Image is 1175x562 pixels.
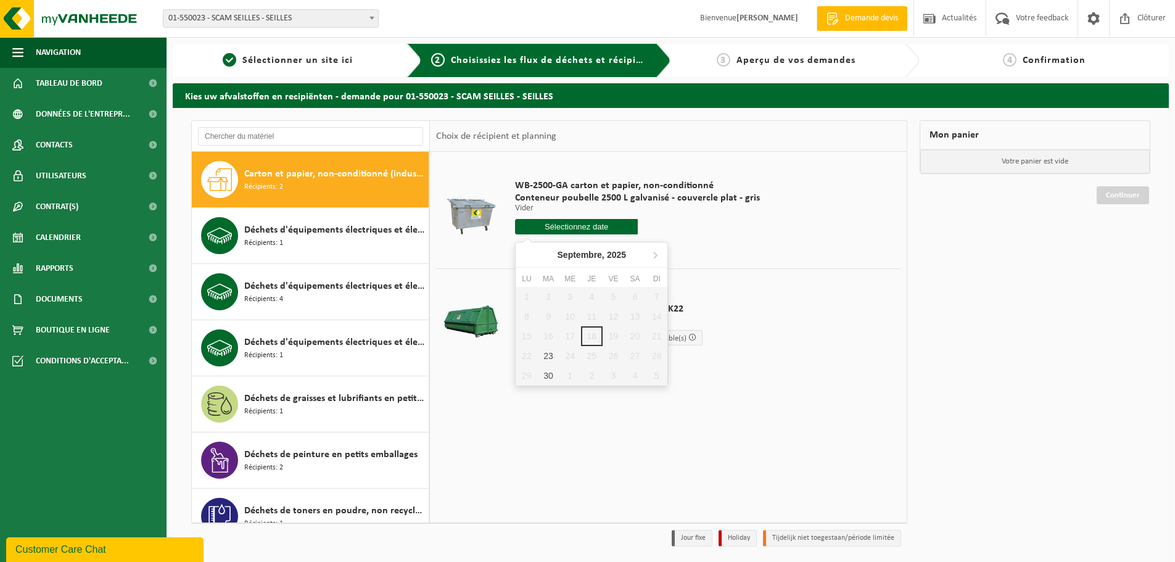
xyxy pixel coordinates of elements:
div: Sa [624,273,646,285]
input: Chercher du matériel [198,127,423,146]
span: Données de l'entrepr... [36,99,130,130]
span: Récipients: 1 [244,238,283,249]
button: Carton et papier, non-conditionné (industriel) Récipients: 2 [192,152,429,208]
span: 01-550023 - SCAM SEILLES - SEILLES [163,9,379,28]
span: Récipients: 2 [244,181,283,193]
button: Déchets d'équipements électriques et électroniques - produits blancs (ménagers) Récipients: 1 [192,208,429,264]
li: Tijdelijk niet toegestaan/période limitée [763,530,901,547]
strong: [PERSON_NAME] [736,14,798,23]
span: Documents [36,284,83,315]
button: Déchets de peinture en petits emballages Récipients: 2 [192,432,429,489]
span: Aperçu de vos demandes [736,56,855,65]
span: 01-550023 - SCAM SEILLES - SEILLES [163,10,378,27]
span: 1 [223,53,236,67]
span: Contrat(s) [36,191,78,222]
div: Di [646,273,667,285]
p: Vider [515,204,760,213]
a: Demande devis [817,6,907,31]
iframe: chat widget [6,535,206,562]
span: Navigation [36,37,81,68]
i: 2025 [607,250,626,259]
span: Récipients: 4 [244,294,283,305]
span: Déchets d'équipements électriques et électroniques - Sans tubes cathodiques [244,279,426,294]
button: Déchets d'équipements électriques et électroniques - Sans tubes cathodiques Récipients: 4 [192,264,429,320]
h2: Kies uw afvalstoffen en recipiënten - demande pour 01-550023 - SCAM SEILLES - SEILLES [173,83,1169,107]
p: Votre panier est vide [920,150,1150,173]
span: Rapports [36,253,73,284]
div: Septembre, [553,245,632,265]
span: Demande devis [842,12,901,25]
a: 1Sélectionner un site ici [179,53,397,68]
span: Récipients: 1 [244,518,283,530]
span: Calendrier [36,222,81,253]
span: Tableau de bord [36,68,102,99]
div: Mon panier [920,120,1150,150]
div: Je [581,273,603,285]
span: 4 [1003,53,1016,67]
a: Continuer [1097,186,1149,204]
button: Déchets de graisses et lubrifiants en petit emballage Récipients: 1 [192,376,429,432]
span: WB-2500-GA carton et papier, non-conditionné [515,180,760,192]
div: Lu [516,273,537,285]
div: Choix de récipient et planning [430,121,563,152]
span: Boutique en ligne [36,315,110,345]
span: Choisissiez les flux de déchets et récipients [451,56,656,65]
span: Déchets d'équipements électriques et électroniques : télévisions, moniteurs [244,335,426,350]
span: Déchets de graisses et lubrifiants en petit emballage [244,391,426,406]
span: Sélectionner un site ici [242,56,353,65]
span: Carton et papier, non-conditionné (industriel) [244,167,426,181]
li: Holiday [719,530,757,547]
span: Contacts [36,130,73,160]
div: Me [559,273,581,285]
div: 23 [537,346,559,366]
input: Sélectionnez date [515,219,638,234]
span: Déchets de peinture en petits emballages [244,447,418,462]
span: Récipients: 1 [244,350,283,362]
div: Ve [603,273,624,285]
span: Déchets d'équipements électriques et électroniques - produits blancs (ménagers) [244,223,426,238]
span: 2 [431,53,445,67]
li: Jour fixe [672,530,712,547]
div: 30 [537,366,559,386]
span: Conditions d'accepta... [36,345,129,376]
span: Déchets de toners en poudre, non recyclable, non dangereux [244,503,426,518]
div: Ma [537,273,559,285]
span: Confirmation [1023,56,1086,65]
span: 3 [717,53,730,67]
span: Utilisateurs [36,160,86,191]
span: Conteneur poubelle 2500 L galvanisé - couvercle plat - gris [515,192,760,204]
span: Récipients: 2 [244,462,283,474]
button: Déchets d'équipements électriques et électroniques : télévisions, moniteurs Récipients: 1 [192,320,429,376]
span: Récipients: 1 [244,406,283,418]
button: Déchets de toners en poudre, non recyclable, non dangereux Récipients: 1 [192,489,429,545]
